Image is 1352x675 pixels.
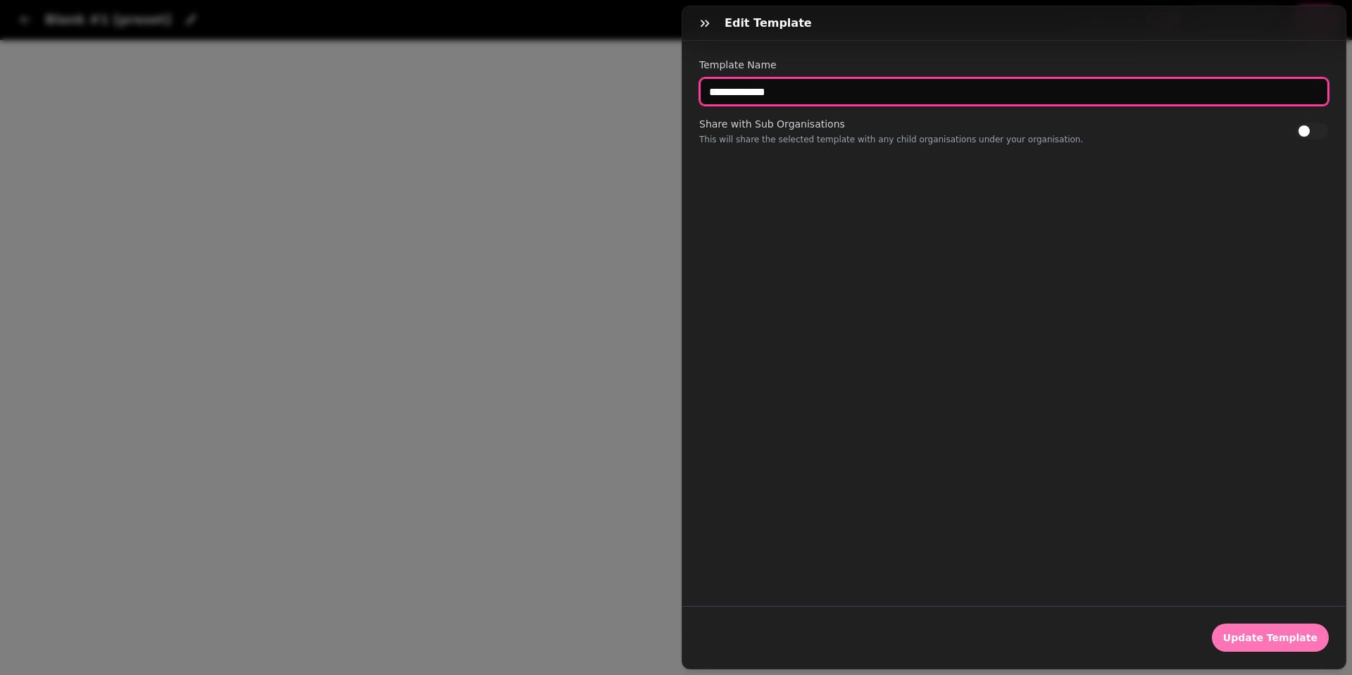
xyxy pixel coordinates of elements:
[1212,624,1329,652] button: Update Template
[1223,633,1317,643] span: Update Template
[699,117,1295,131] label: Share with Sub Organisations
[699,58,1329,72] label: Template Name
[725,15,818,32] h3: Edit Template
[699,134,1295,145] p: This will share the selected template with any child organisations under your organisation.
